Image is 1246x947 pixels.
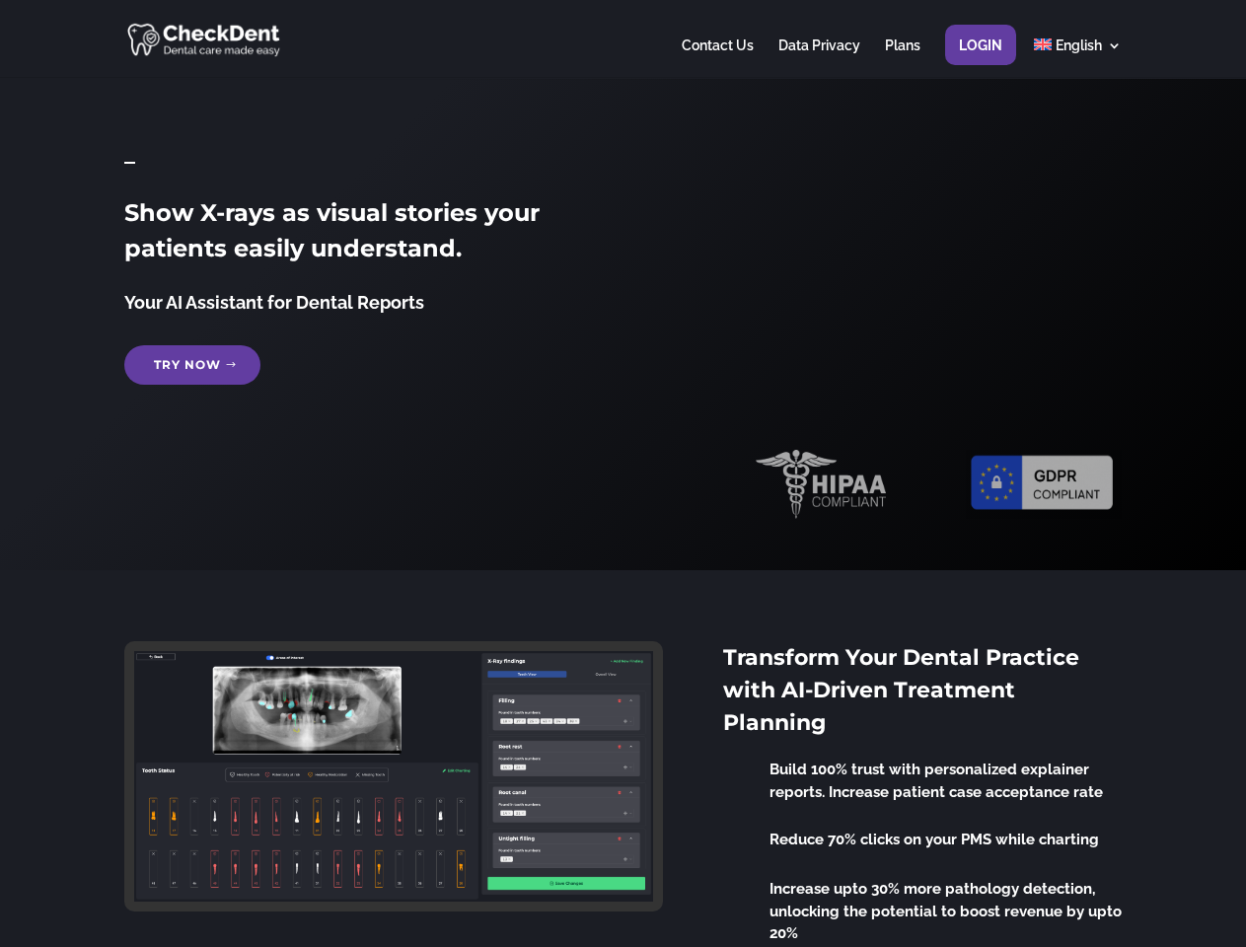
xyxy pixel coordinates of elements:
a: Contact Us [682,38,754,77]
a: Login [959,38,1002,77]
a: English [1034,38,1122,77]
span: _ [124,141,135,168]
a: Try Now [124,345,260,385]
span: English [1056,37,1102,53]
img: X_Ray_annotated [650,163,1121,370]
span: Your AI Assistant for Dental Reports [124,292,424,313]
span: Build 100% trust with personalized explainer reports. Increase patient case acceptance rate [770,761,1103,801]
a: Plans [885,38,920,77]
span: Increase upto 30% more pathology detection, unlocking the potential to boost revenue by upto 20% [770,880,1122,942]
img: CheckDent AI [127,20,282,58]
h2: Show X-rays as visual stories your patients easily understand. [124,195,595,276]
a: Data Privacy [778,38,860,77]
span: Reduce 70% clicks on your PMS while charting [770,831,1099,848]
span: Transform Your Dental Practice with AI-Driven Treatment Planning [723,644,1079,736]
